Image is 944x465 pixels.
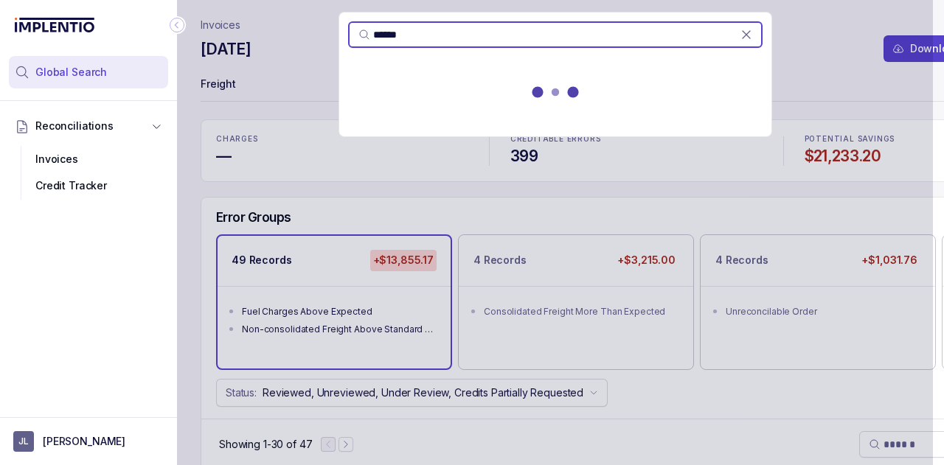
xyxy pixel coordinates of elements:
span: Reconciliations [35,119,114,133]
div: Credit Tracker [21,172,156,199]
span: User initials [13,431,34,452]
div: Reconciliations [9,143,168,203]
button: User initials[PERSON_NAME] [13,431,164,452]
button: Reconciliations [9,110,168,142]
div: Collapse Icon [168,16,186,34]
p: [PERSON_NAME] [43,434,125,449]
span: Global Search [35,65,107,80]
div: Invoices [21,146,156,172]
